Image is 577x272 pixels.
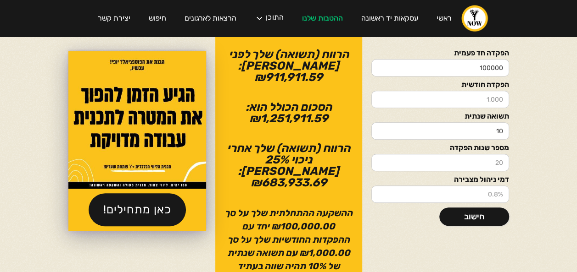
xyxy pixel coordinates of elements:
a: ההטבות שלנו [293,5,352,31]
strong: 683,933.69 [262,176,327,189]
input: 20 [371,154,509,171]
div: הרווח (תשואה) שלך לפני [PERSON_NAME]: ₪ [224,49,353,83]
a: ראשי [427,5,461,31]
div: הרווח (תשואה) שלך אחרי ניכוי 25% [PERSON_NAME]: ₪ [224,142,353,188]
a: עסקאות יד ראשונה [352,5,427,31]
a: חישוב [439,207,509,226]
form: Email Form [371,49,509,203]
a: הרצאות לארגונים [175,5,246,31]
a: כאן מתחילים! [89,193,186,226]
div: התוכן [266,14,284,23]
label: מספר שנות הפקדה [371,144,509,152]
strong: 911,911.59 [265,71,323,84]
label: תשואה שנתית [371,113,509,120]
input: 1,000 [371,91,509,108]
div: הסכום הכולל הוא: ₪ [224,101,353,124]
a: יצירת קשר [89,5,140,31]
strong: 1,251,911.59 [260,112,328,125]
input: 100,000 [371,59,509,76]
label: הפקדה חד פעמית [371,49,509,57]
a: חיפוש [140,5,175,31]
div: התוכן [246,5,293,32]
label: הפקדה חודשית [371,81,509,88]
label: דמי ניהול מצבירה [371,176,509,183]
a: home [461,5,488,32]
input: 7% [371,122,509,140]
input: 0.8% [371,185,509,203]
